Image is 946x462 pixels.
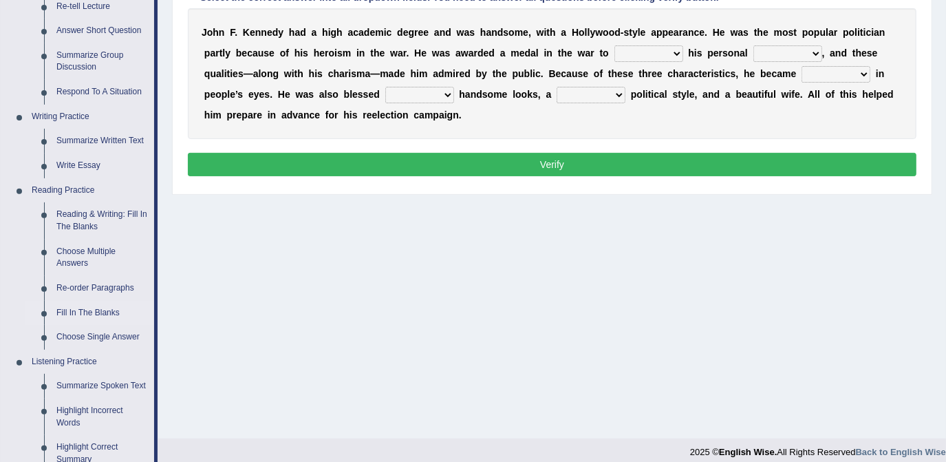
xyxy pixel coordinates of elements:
[375,27,383,38] b: m
[757,27,764,38] b: h
[595,27,603,38] b: w
[856,447,946,457] a: Back to English Wise
[550,27,556,38] b: h
[632,27,638,38] b: y
[866,27,872,38] b: c
[384,27,387,38] b: i
[261,27,267,38] b: n
[374,48,380,59] b: h
[222,68,224,79] b: l
[774,27,782,38] b: m
[500,48,506,59] b: a
[314,48,320,59] b: h
[50,399,154,435] a: Highlight Incorrect Words
[272,27,279,38] b: d
[707,48,713,59] b: p
[558,48,561,59] b: t
[269,48,275,59] b: e
[300,48,303,59] b: i
[247,48,252,59] b: c
[849,27,855,38] b: o
[445,48,451,59] b: s
[414,48,421,59] b: H
[856,48,862,59] b: h
[879,27,885,38] b: n
[863,27,866,38] b: i
[356,48,359,59] b: i
[227,68,230,79] b: t
[50,374,154,399] a: Summarize Spoken Text
[50,19,154,43] a: Answer Short Question
[416,68,419,79] b: i
[273,68,279,79] b: g
[590,48,594,59] b: r
[656,27,663,38] b: p
[508,27,515,38] b: o
[728,48,734,59] b: o
[414,27,418,38] b: r
[400,68,405,79] b: e
[667,68,673,79] b: c
[482,68,487,79] b: y
[572,68,578,79] b: u
[600,48,603,59] b: t
[734,48,740,59] b: n
[629,27,632,38] b: t
[345,68,348,79] b: r
[339,68,345,79] b: a
[834,27,837,38] b: r
[638,68,642,79] b: t
[453,68,455,79] b: i
[364,27,370,38] b: d
[530,68,533,79] b: l
[594,68,600,79] b: o
[292,68,294,79] b: i
[585,48,591,59] b: a
[457,27,464,38] b: w
[469,27,475,38] b: s
[663,27,669,38] b: p
[541,68,544,79] b: .
[722,48,728,59] b: s
[495,68,502,79] b: h
[390,48,398,59] b: w
[579,27,585,38] b: o
[561,48,568,59] b: h
[830,48,835,59] b: a
[745,48,748,59] b: l
[679,27,682,38] b: r
[491,27,497,38] b: n
[407,48,409,59] b: .
[694,68,699,79] b: c
[50,80,154,105] a: Respond To A Situation
[802,27,808,38] b: p
[50,129,154,154] a: Summarize Written Text
[433,68,438,79] b: a
[561,68,566,79] b: c
[510,48,519,59] b: m
[651,27,656,38] b: a
[253,68,259,79] b: a
[503,27,508,38] b: s
[421,48,427,59] b: e
[25,178,154,203] a: Reading Practice
[235,27,237,38] b: .
[588,27,590,38] b: l
[740,48,745,59] b: a
[556,68,561,79] b: e
[612,68,618,79] b: h
[398,48,403,59] b: a
[370,27,376,38] b: e
[25,350,154,375] a: Listening Practice
[679,68,685,79] b: a
[867,48,872,59] b: s
[673,68,679,79] b: h
[188,153,916,176] button: Verify
[614,27,621,38] b: d
[523,27,528,38] b: e
[411,68,417,79] b: h
[547,27,550,38] b: t
[261,68,267,79] b: o
[699,68,702,79] b: t
[319,48,325,59] b: e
